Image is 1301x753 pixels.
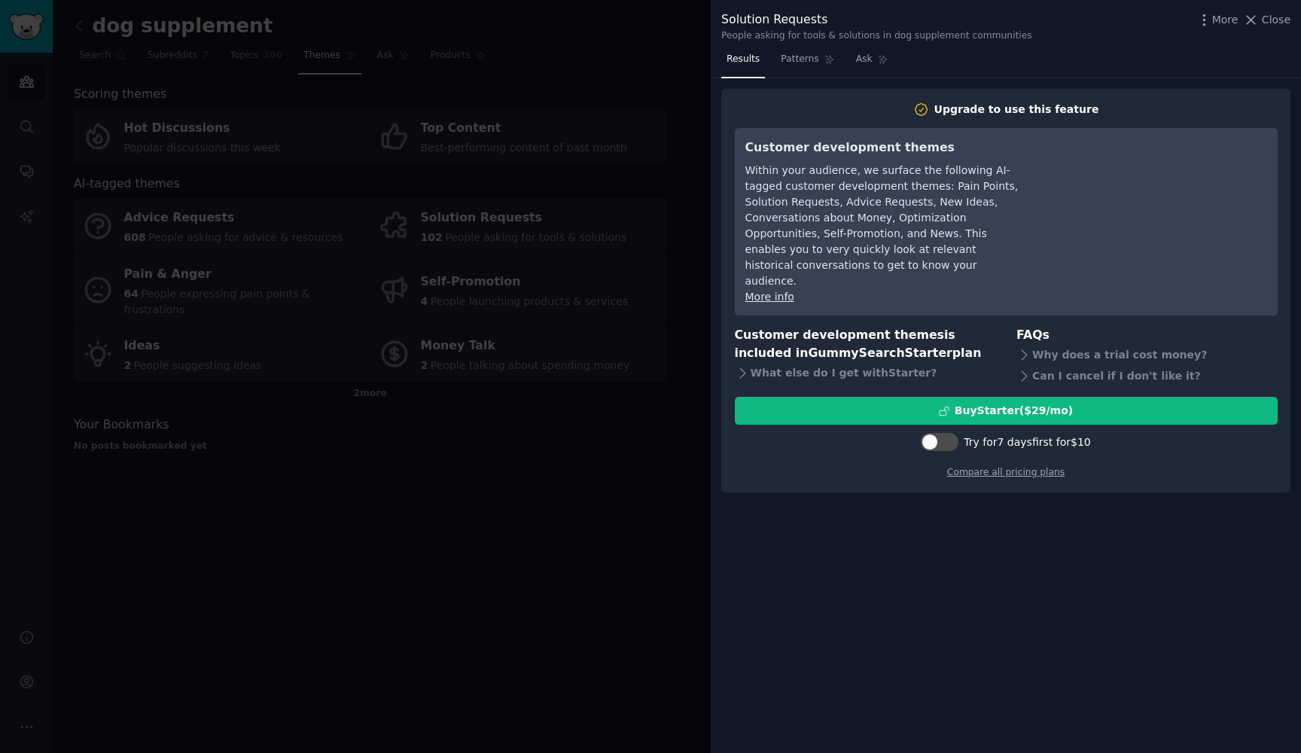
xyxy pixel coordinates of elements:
[851,47,894,78] a: Ask
[934,102,1099,117] div: Upgrade to use this feature
[955,403,1073,419] div: Buy Starter ($ 29 /mo )
[721,47,765,78] a: Results
[1016,344,1278,365] div: Why does a trial cost money?
[721,29,1032,43] div: People asking for tools & solutions in dog supplement communities
[1016,365,1278,386] div: Can I cancel if I don't like it?
[947,467,1065,477] a: Compare all pricing plans
[781,53,818,66] span: Patterns
[745,291,794,303] a: More info
[735,397,1278,425] button: BuyStarter($29/mo)
[1196,12,1239,28] button: More
[735,326,996,363] h3: Customer development themes is included in plan
[735,363,996,384] div: What else do I get with Starter ?
[1041,139,1267,252] iframe: YouTube video player
[745,163,1020,289] div: Within your audience, we surface the following AI-tagged customer development themes: Pain Points...
[721,11,1032,29] div: Solution Requests
[1243,12,1290,28] button: Close
[856,53,873,66] span: Ask
[808,346,952,360] span: GummySearch Starter
[964,434,1090,450] div: Try for 7 days first for $10
[775,47,839,78] a: Patterns
[1262,12,1290,28] span: Close
[727,53,760,66] span: Results
[1016,326,1278,345] h3: FAQs
[1212,12,1239,28] span: More
[745,139,1020,157] h3: Customer development themes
